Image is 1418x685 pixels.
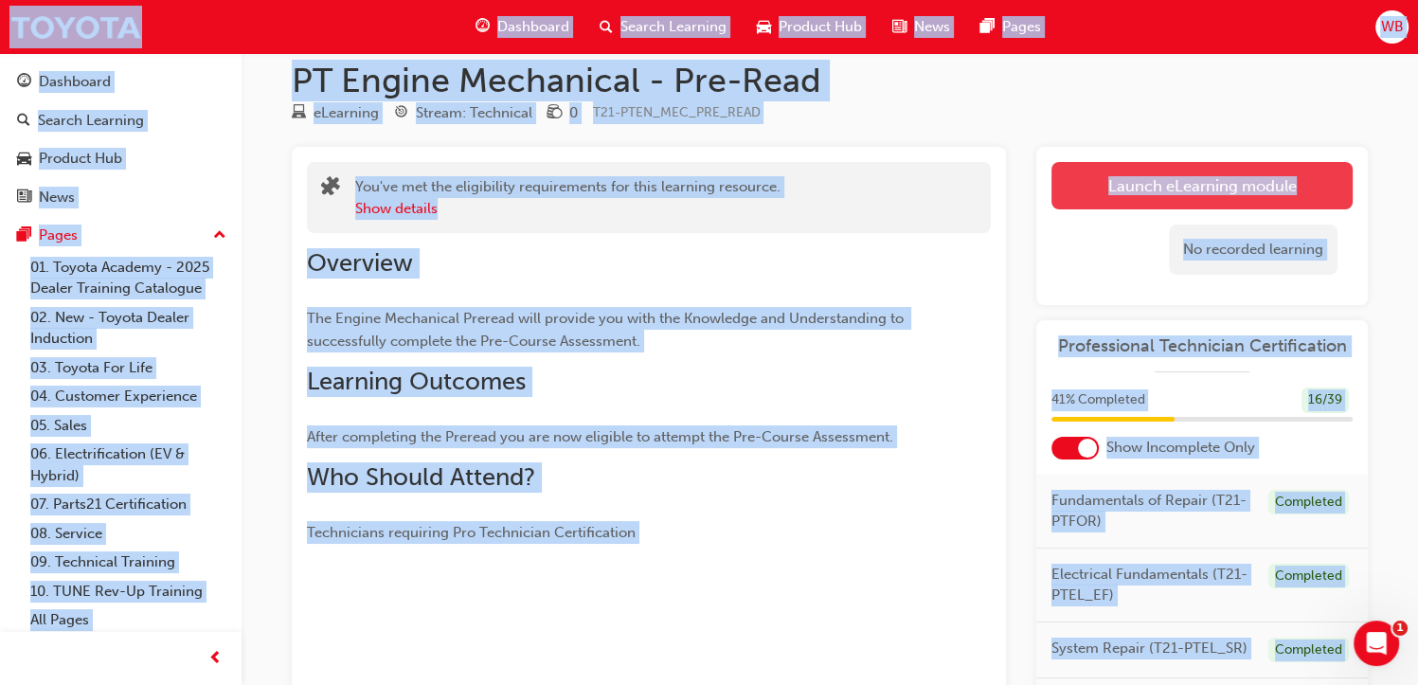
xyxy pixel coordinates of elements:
img: Trak [9,6,142,48]
span: Search Learning [620,16,727,38]
a: 01. Toyota Academy - 2025 Dealer Training Catalogue [23,253,234,303]
span: news-icon [17,189,31,207]
button: Pages [8,218,234,253]
div: Completed [1268,564,1349,589]
span: search-icon [17,113,30,130]
a: pages-iconPages [965,8,1056,46]
a: Search Learning [8,103,234,138]
span: money-icon [547,105,562,122]
a: Launch eLearning module [1051,162,1353,209]
a: 02. New - Toyota Dealer Induction [23,303,234,353]
a: News [8,180,234,215]
iframe: Intercom live chat [1354,621,1399,666]
div: We are aware some training completions are missing from history, we are currently working on rect... [39,207,340,280]
span: guage-icon [17,74,31,91]
a: 09. Technical Training [23,548,234,577]
span: up-icon [213,224,226,248]
button: go back [12,8,48,44]
h1: Trak [92,9,124,24]
div: Stream: Technical [416,102,532,124]
span: 1 [1392,621,1408,636]
a: car-iconProduct Hub [742,8,877,46]
div: Price [547,101,578,125]
a: 04. Customer Experience [23,382,234,411]
a: guage-iconDashboard [460,8,584,46]
h1: PT Engine Mechanical - Pre-Read [292,60,1368,101]
span: Learning resource code [593,104,761,120]
div: 16 / 39 [1301,388,1349,413]
button: Show details [355,198,438,220]
span: pages-icon [17,227,31,244]
div: Profile image for Trak [39,133,69,163]
a: Professional Technician Certification [1051,335,1353,357]
div: News [39,187,75,208]
div: You've met the eligibility requirements for this learning resource. [355,176,781,219]
span: System Repair (T21-PTEL_SR) [1051,638,1247,659]
span: pages-icon [980,15,995,39]
a: Dashboard [8,64,234,99]
div: Trak says… [15,109,364,304]
span: search-icon [600,15,613,39]
span: 41 % Completed [1051,389,1145,411]
span: Who Should Attend? [307,462,535,492]
b: Notice [55,179,103,194]
a: search-iconSearch Learning [584,8,742,46]
span: puzzle-icon [321,178,340,200]
span: Learning Outcomes [307,367,526,396]
span: Overview [307,248,413,278]
div: Pages [39,225,78,246]
div: Type [292,101,379,125]
a: 07. Parts21 Certification [23,490,234,519]
span: from Toyota Training Resource Centre [110,140,341,154]
span: prev-icon [208,647,223,671]
span: Fundamentals of Repair (T21-PTFOR) [1051,490,1253,532]
a: All Pages [23,605,234,635]
span: Technicians requiring Pro Technician Certification [307,524,636,541]
a: 05. Sales [23,411,234,441]
div: eLearning [314,102,379,124]
div: Stream [394,101,532,125]
div: Close [332,8,367,42]
a: Product Hub [8,141,234,176]
p: Active [DATE] [92,24,175,43]
span: News [914,16,950,38]
span: The Engine Mechanical Preread will provide you with the Knowledge and Understanding to successful... [307,310,907,350]
span: Electrical Fundamentals (T21-PTEL_EF) [1051,564,1253,606]
span: Dashboard [497,16,569,38]
span: Trak [84,140,110,154]
a: 10. TUNE Rev-Up Training [23,577,234,606]
a: news-iconNews [877,8,965,46]
div: Profile image for Trak [54,10,84,41]
span: Product Hub [779,16,862,38]
button: DashboardSearch LearningProduct HubNews [8,61,234,218]
a: 06. Electrification (EV & Hybrid) [23,440,234,490]
div: Dashboard [39,71,111,93]
span: news-icon [892,15,906,39]
div: 0 [569,102,578,124]
span: Show Incomplete Only [1106,437,1255,459]
span: Pages [1002,16,1041,38]
span: learningResourceType_ELEARNING-icon [292,105,306,122]
div: ❗ ❗ [39,178,340,197]
div: Search Learning [38,110,144,132]
span: car-icon [757,15,771,39]
button: WB [1375,10,1409,44]
span: target-icon [394,105,408,122]
div: Completed [1268,490,1349,515]
span: guage-icon [476,15,490,39]
a: 08. Service [23,519,234,549]
div: Profile image for TrakTrakfrom Toyota Training Resource Centre❗Notice❗We are aware some training ... [15,109,364,281]
button: Home [296,8,332,44]
span: WB [1380,16,1403,38]
div: Product Hub [39,148,122,170]
span: car-icon [17,151,31,168]
div: No recorded learning [1169,225,1337,275]
div: Completed [1268,638,1349,663]
a: 03. Toyota For Life [23,353,234,383]
span: After completing the Preread you are now eligible to attempt the Pre-Course Assessment. [307,428,893,445]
